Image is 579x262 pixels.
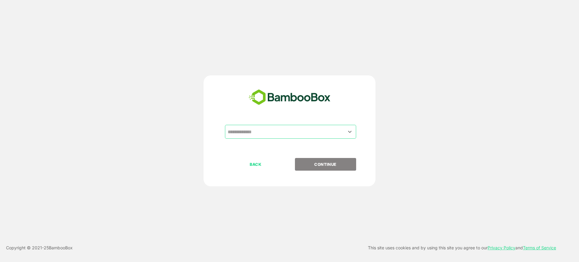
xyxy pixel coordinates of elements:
p: This site uses cookies and by using this site you agree to our and [368,244,556,251]
button: Open [346,128,354,136]
a: Terms of Service [523,245,556,250]
button: BACK [225,158,286,171]
img: bamboobox [245,87,334,107]
button: CONTINUE [295,158,356,171]
p: Copyright © 2021- 25 BambooBox [6,244,73,251]
a: Privacy Policy [488,245,515,250]
p: CONTINUE [295,161,356,168]
p: BACK [226,161,286,168]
